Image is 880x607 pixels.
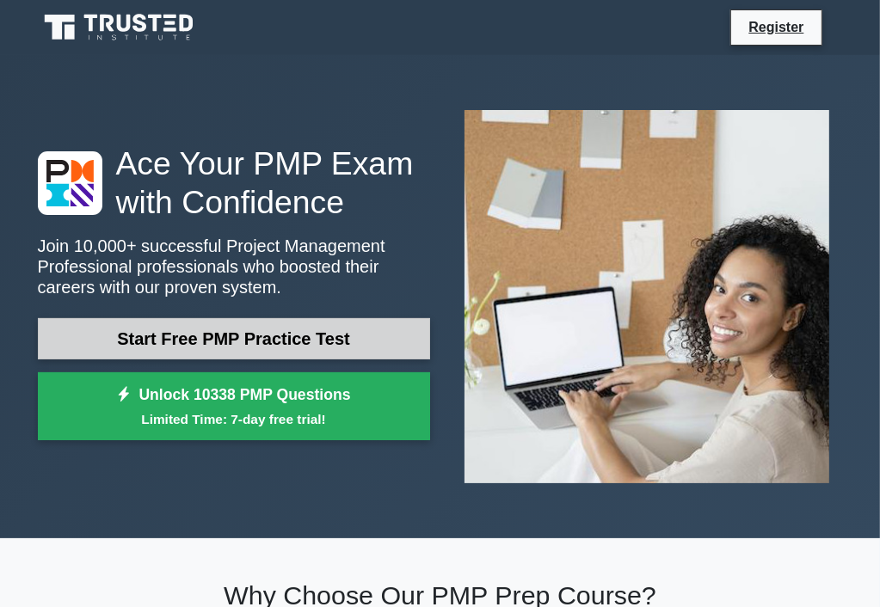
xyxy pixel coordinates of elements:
p: Join 10,000+ successful Project Management Professional professionals who boosted their careers w... [38,236,430,297]
a: Start Free PMP Practice Test [38,318,430,359]
a: Unlock 10338 PMP QuestionsLimited Time: 7-day free trial! [38,372,430,441]
a: Register [738,16,814,38]
small: Limited Time: 7-day free trial! [59,409,409,429]
h1: Ace Your PMP Exam with Confidence [38,144,430,222]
